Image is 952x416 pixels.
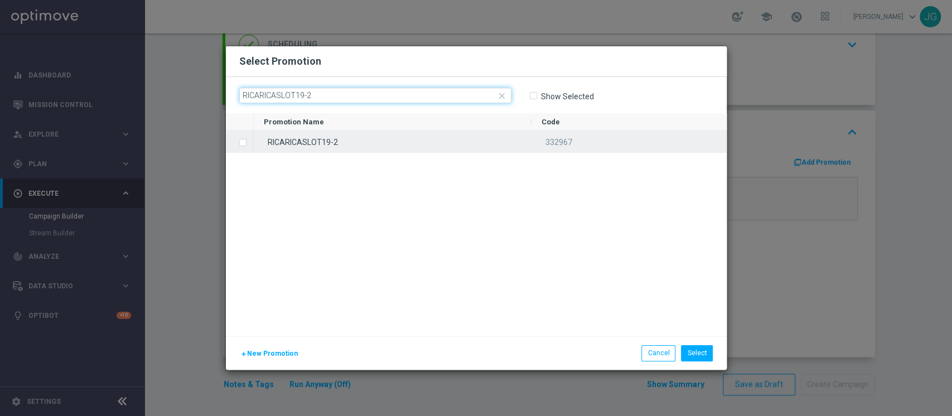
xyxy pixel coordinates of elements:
[497,91,507,101] i: close
[239,88,511,103] input: Search by Promotion name or Promo code
[239,347,299,360] button: New Promotion
[264,118,324,126] span: Promotion Name
[545,138,572,147] span: 332967
[681,345,713,361] button: Select
[226,130,254,153] div: Press SPACE to select this row.
[240,351,247,357] i: add
[254,130,727,153] div: Press SPACE to select this row.
[239,55,321,68] h2: Select Promotion
[641,345,675,361] button: Cancel
[247,350,298,357] span: New Promotion
[540,91,594,101] label: Show Selected
[254,130,531,152] div: RICARICASLOT19-2
[542,118,560,126] span: Code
